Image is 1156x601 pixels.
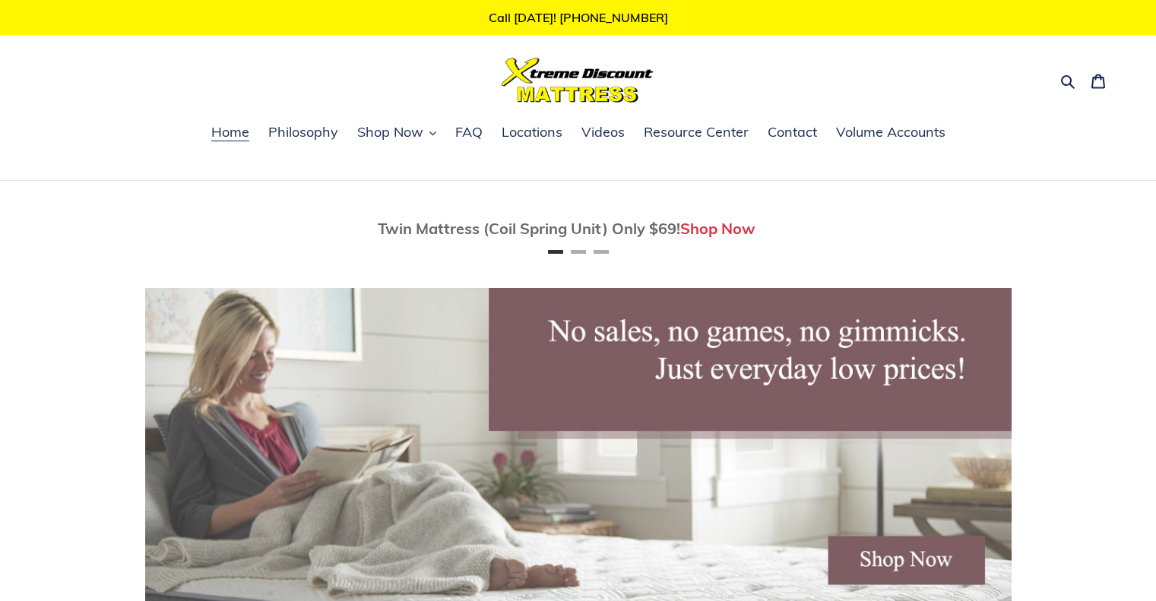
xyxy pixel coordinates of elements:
a: FAQ [448,122,490,144]
a: Philosophy [261,122,346,144]
a: Home [204,122,257,144]
span: Locations [502,123,562,141]
span: FAQ [455,123,483,141]
a: Volume Accounts [828,122,953,144]
a: Videos [574,122,632,144]
img: Xtreme Discount Mattress [502,58,654,103]
button: Page 3 [594,250,609,254]
span: Volume Accounts [836,123,945,141]
button: Page 2 [571,250,586,254]
span: Contact [768,123,817,141]
span: Shop Now [357,123,423,141]
a: Shop Now [680,219,755,238]
span: Resource Center [644,123,749,141]
button: Shop Now [350,122,444,144]
span: Philosophy [268,123,338,141]
button: Page 1 [548,250,563,254]
span: Twin Mattress (Coil Spring Unit) Only $69! [378,219,680,238]
span: Home [211,123,249,141]
span: Videos [581,123,625,141]
a: Locations [494,122,570,144]
a: Resource Center [636,122,756,144]
a: Contact [760,122,825,144]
